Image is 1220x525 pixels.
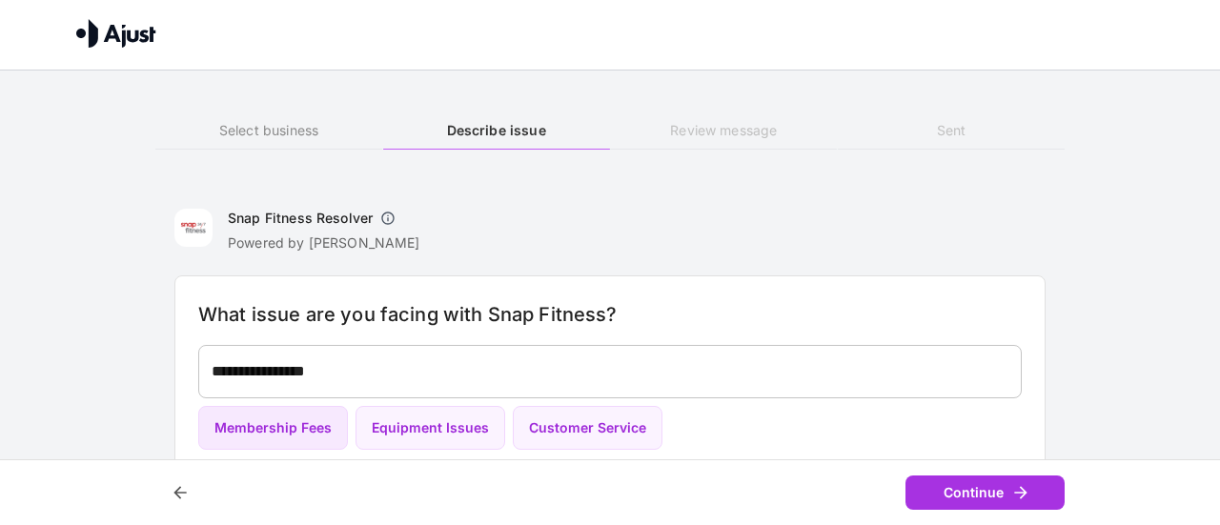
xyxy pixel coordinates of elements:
button: Continue [905,475,1065,511]
h6: What issue are you facing with Snap Fitness? [198,299,1022,330]
button: Membership Fees [198,406,348,451]
button: Equipment Issues [356,406,505,451]
p: Powered by [PERSON_NAME] [228,233,420,252]
button: Customer Service [513,406,662,451]
h6: Select business [155,120,382,141]
img: Snap Fitness [174,209,213,247]
img: Ajust [76,19,156,48]
h6: Snap Fitness Resolver [228,209,373,228]
h6: Describe issue [383,120,610,141]
h6: Sent [838,120,1065,141]
h6: Review message [610,120,837,141]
